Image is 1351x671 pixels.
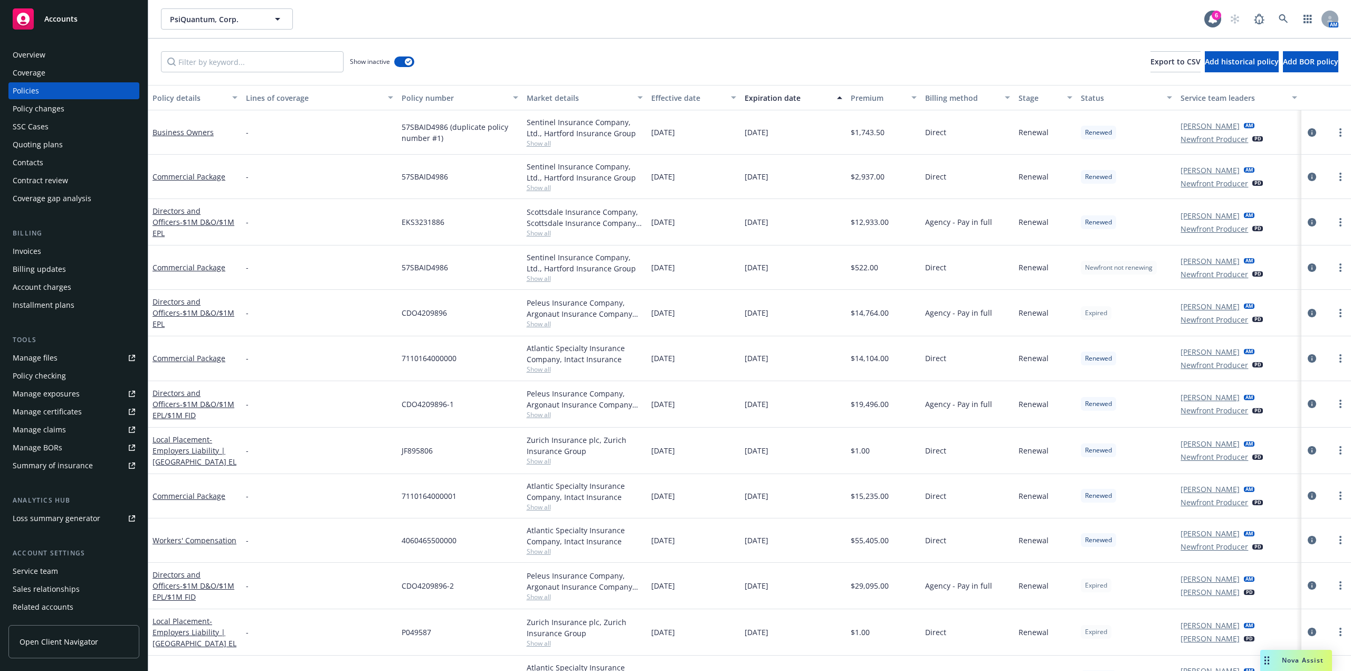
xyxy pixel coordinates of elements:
div: Service team leaders [1181,92,1285,103]
span: 57SBAID4986 (duplicate policy number #1) [402,121,518,144]
div: Quoting plans [13,136,63,153]
span: Show all [527,365,643,374]
div: Sentinel Insurance Company, Ltd., Hartford Insurance Group [527,252,643,274]
a: Newfront Producer [1181,497,1248,508]
span: EKS3231886 [402,216,444,228]
a: Coverage gap analysis [8,190,139,207]
input: Filter by keyword... [161,51,344,72]
span: P049587 [402,627,431,638]
span: $522.00 [851,262,878,273]
span: Direct [925,353,946,364]
span: 57SBAID4986 [402,262,448,273]
a: Policies [8,82,139,99]
a: more [1334,352,1347,365]
span: Newfront not renewing [1085,263,1153,272]
span: Show all [527,592,643,601]
span: CDO4209896-2 [402,580,454,591]
span: $55,405.00 [851,535,889,546]
div: Account charges [13,279,71,296]
span: [DATE] [651,171,675,182]
span: [DATE] [745,216,768,228]
div: Effective date [651,92,725,103]
span: $1.00 [851,627,870,638]
a: circleInformation [1306,579,1318,592]
span: [DATE] [651,216,675,228]
button: Stage [1014,85,1077,110]
a: Contract review [8,172,139,189]
span: Show all [527,319,643,328]
span: - [246,307,249,318]
span: Renewal [1019,171,1049,182]
span: [DATE] [745,580,768,591]
button: Premium [846,85,921,110]
button: Billing method [921,85,1014,110]
a: Directors and Officers [153,206,234,238]
a: Loss summary generator [8,510,139,527]
a: circleInformation [1306,398,1318,410]
span: 4060465500000 [402,535,456,546]
span: Show all [527,139,643,148]
div: Analytics hub [8,495,139,506]
span: Renewed [1085,218,1112,227]
button: Lines of coverage [242,85,397,110]
div: Manage certificates [13,403,82,420]
span: PsiQuantum, Corp. [170,14,261,25]
div: Policy checking [13,367,66,384]
span: - [246,353,249,364]
span: Show all [527,183,643,192]
span: Show all [527,547,643,556]
a: more [1334,126,1347,139]
span: - $1M D&O/$1M EPL/$1M FID [153,581,234,602]
span: Renewal [1019,627,1049,638]
div: Policy details [153,92,226,103]
div: Stage [1019,92,1061,103]
div: Status [1081,92,1160,103]
span: [DATE] [651,307,675,318]
span: - [246,171,249,182]
a: Newfront Producer [1181,541,1248,552]
div: Coverage [13,64,45,81]
a: circleInformation [1306,126,1318,139]
span: Add BOR policy [1283,56,1338,67]
span: $14,764.00 [851,307,889,318]
a: circleInformation [1306,261,1318,274]
span: Renewal [1019,490,1049,502]
a: more [1334,444,1347,457]
span: $14,104.00 [851,353,889,364]
a: circleInformation [1306,307,1318,319]
div: Drag to move [1260,650,1273,671]
a: Invoices [8,243,139,260]
a: Contacts [8,154,139,171]
span: Direct [925,535,946,546]
div: Lines of coverage [246,92,382,103]
span: Expired [1085,308,1107,318]
div: Peleus Insurance Company, Argonaut Insurance Company (Argo), CRC Group [527,297,643,319]
a: Report a Bug [1249,8,1270,30]
span: 57SBAID4986 [402,171,448,182]
span: CDO4209896-1 [402,399,454,410]
span: 7110164000000 [402,353,456,364]
div: Sales relationships [13,581,80,598]
span: [DATE] [745,127,768,138]
span: Open Client Navigator [20,636,98,647]
span: [DATE] [651,535,675,546]
span: [DATE] [745,627,768,638]
span: [DATE] [651,490,675,502]
a: Local Placement [153,616,236,648]
span: Add historical policy [1205,56,1279,67]
span: [DATE] [651,262,675,273]
span: Direct [925,127,946,138]
span: $2,937.00 [851,171,884,182]
a: Switch app [1297,8,1318,30]
a: [PERSON_NAME] [1181,120,1240,131]
span: Direct [925,490,946,502]
a: SSC Cases [8,118,139,135]
span: - [246,127,249,138]
div: SSC Cases [13,118,49,135]
div: Peleus Insurance Company, Argonaut Insurance Company (Argo), CRC Group [527,388,643,410]
span: - [246,627,249,638]
span: Export to CSV [1150,56,1201,67]
div: Billing [8,228,139,239]
button: Expiration date [740,85,846,110]
a: Billing updates [8,261,139,278]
